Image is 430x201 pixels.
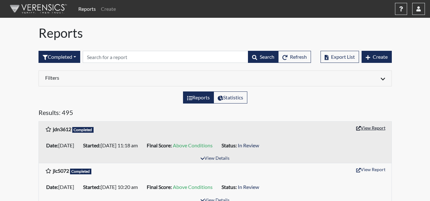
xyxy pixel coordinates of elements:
b: Date: [46,142,58,148]
span: Refresh [290,54,307,60]
span: Completed [70,169,92,174]
div: Filter by interview status [39,51,80,63]
span: Completed [72,127,94,133]
span: In Review [238,184,259,190]
a: Create [98,3,118,15]
b: jlc5072 [53,168,69,174]
h5: Results: 495 [39,109,392,119]
span: Above Conditions [173,184,213,190]
button: View Report [353,123,388,133]
button: Create [362,51,392,63]
b: Final Score: [147,184,172,190]
button: Completed [39,51,80,63]
button: Search [248,51,278,63]
li: [DATE] [44,182,81,192]
button: Export List [321,51,359,63]
b: Status: [222,142,237,148]
b: Final Score: [147,142,172,148]
label: View the list of reports [183,91,214,104]
label: View statistics about completed interviews [214,91,247,104]
a: Reports [76,3,98,15]
b: Date: [46,184,58,190]
b: jdn3612 [53,126,71,132]
b: Status: [222,184,237,190]
button: View Report [353,164,388,174]
div: Click to expand/collapse filters [40,75,390,82]
button: Refresh [278,51,311,63]
span: Create [373,54,388,60]
li: [DATE] 10:20 am [81,182,144,192]
button: View Details [198,154,232,163]
span: In Review [238,142,259,148]
h1: Reports [39,25,392,41]
b: Started: [83,184,101,190]
span: Export List [331,54,355,60]
h6: Filters [45,75,210,81]
span: Above Conditions [173,142,213,148]
li: [DATE] 11:18 am [81,140,144,151]
b: Started: [83,142,101,148]
input: Search by Registration ID, Interview Number, or Investigation Name. [83,51,248,63]
li: [DATE] [44,140,81,151]
span: Search [260,54,274,60]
